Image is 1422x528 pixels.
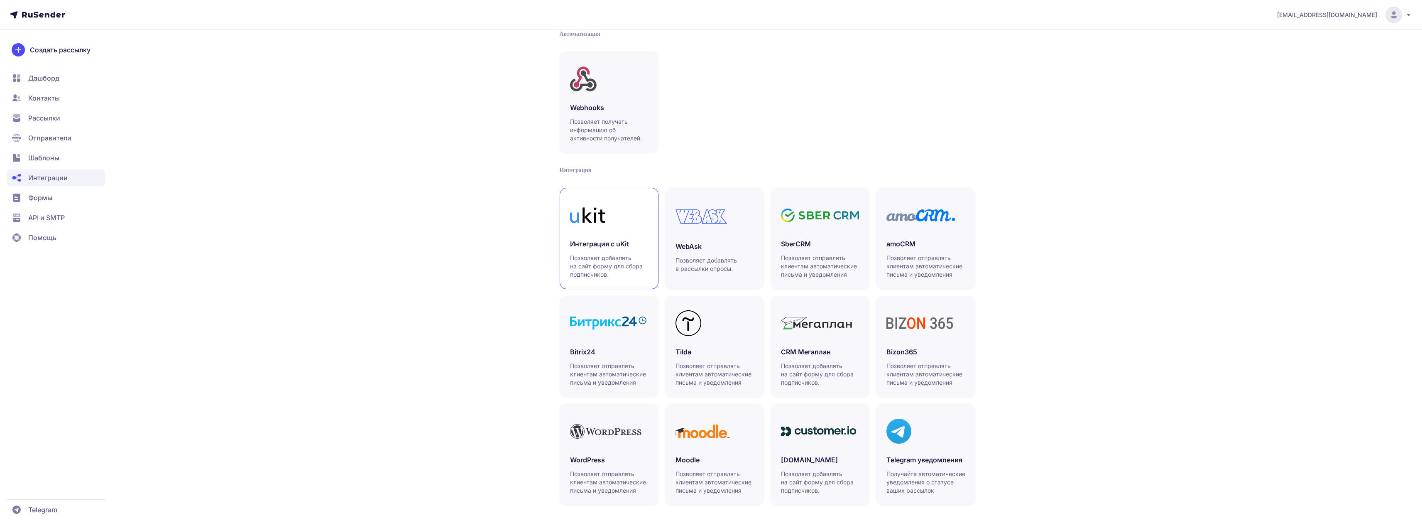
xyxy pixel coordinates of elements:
a: amoCRMПозволяет отправлять клиентам автоматические письма и уведомления [876,188,975,289]
p: Позволяет отправлять клиентам автоматические письма и уведомления [676,470,754,495]
a: Bizon365Позволяет отправлять клиентам автоматические письма и уведомления [876,296,975,397]
a: TildaПозволяет отправлять клиентам автоматические письма и уведомления [665,296,764,397]
a: WordPressПозволяет отправлять клиентам автоматические письма и уведомления [560,404,658,505]
h3: Интеграция с uKit [570,239,648,249]
p: Позволяет добавлять на сайт форму для сбора подписчиков. [781,470,860,495]
p: Позволяет отправлять клиентам автоматические письма и уведомления [570,362,649,387]
p: Позволяет отправлять клиентам автоматические письма и уведомления [676,362,754,387]
h3: WebAsk [676,241,754,251]
span: Telegram [28,505,57,515]
span: Интеграции [28,173,68,183]
span: Отправители [28,133,71,143]
span: Рассылки [28,113,60,123]
p: Позволяет отправлять клиентам автоматические письма и уведомления [781,254,860,279]
p: Позволяет отправлять клиентам автоматические письма и уведомления [886,362,965,387]
p: Получайте автоматические уведомления о статусе ваших рассылок [886,470,965,495]
p: Позволяет добавлять в рассылки опросы. [676,256,754,273]
h3: Bizon365 [886,347,964,357]
div: Интеграции [560,166,975,174]
h3: Telegram уведомления [886,455,964,465]
h3: CRM Мегаплан [781,347,859,357]
span: [EMAIL_ADDRESS][DOMAIN_NAME] [1277,11,1377,19]
a: WebhooksПозволяет получать информацию об активности получателей. [560,52,658,153]
div: Автоматизация [560,30,975,38]
a: Telegram уведомленияПолучайте автоматические уведомления о статусе ваших рассылок [876,404,975,505]
h3: WordPress [570,455,648,465]
a: SberCRMПозволяет отправлять клиентам автоматические письма и уведомления [771,188,869,289]
span: Дашборд [28,73,59,83]
h3: Webhooks [570,103,648,113]
p: Позволяет получать информацию об активности получателей. [570,118,649,142]
p: Позволяет отправлять клиентам автоматические письма и уведомления [886,254,965,279]
a: Telegram [7,501,105,518]
h3: Tilda [676,347,754,357]
span: Создать рассылку [30,45,91,55]
h3: [DOMAIN_NAME] [781,455,859,465]
p: Позволяет отправлять клиентам автоматические письма и уведомления [570,470,649,495]
a: WebAskПозволяет добавлять в рассылки опросы. [665,188,764,289]
a: Интеграция с uKitПозволяет добавлять на сайт форму для сбора подписчиков. [560,188,658,289]
span: Контакты [28,93,60,103]
p: Позволяет добавлять на сайт форму для сбора подписчиков. [570,254,649,279]
h3: Bitrix24 [570,347,648,357]
a: CRM МегапланПозволяет добавлять на сайт форму для сбора подписчиков. [771,296,869,397]
h3: SberCRM [781,239,859,249]
span: Формы [28,193,52,203]
a: MoodleПозволяет отправлять клиентам автоматические письма и уведомления [665,404,764,505]
h3: Moodle [676,455,754,465]
a: [DOMAIN_NAME]Позволяет добавлять на сайт форму для сбора подписчиков. [771,404,869,505]
span: Шаблоны [28,153,59,163]
span: Помощь [28,233,56,243]
h3: amoCRM [886,239,964,249]
p: Позволяет добавлять на сайт форму для сбора подписчиков. [781,362,860,387]
span: API и SMTP [28,213,65,223]
a: Bitrix24Позволяет отправлять клиентам автоматические письма и уведомления [560,296,658,397]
